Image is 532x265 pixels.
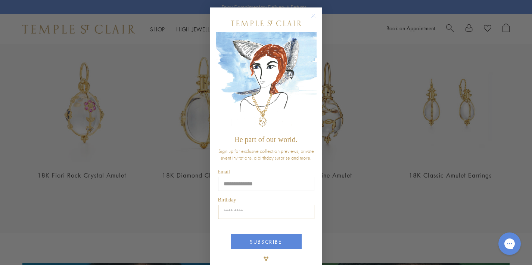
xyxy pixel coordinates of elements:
button: SUBSCRIBE [231,234,302,249]
span: Sign up for exclusive collection previews, private event invitations, a birthday surprise and more. [218,148,314,161]
span: Email [218,169,230,175]
img: Temple St. Clair [231,21,302,26]
button: Close dialog [312,15,322,24]
iframe: Gorgias live chat messenger [495,230,525,258]
input: Email [218,177,314,191]
span: Be part of our world. [234,135,297,144]
span: Birthday [218,197,236,203]
img: c4a9eb12-d91a-4d4a-8ee0-386386f4f338.jpeg [216,32,317,132]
